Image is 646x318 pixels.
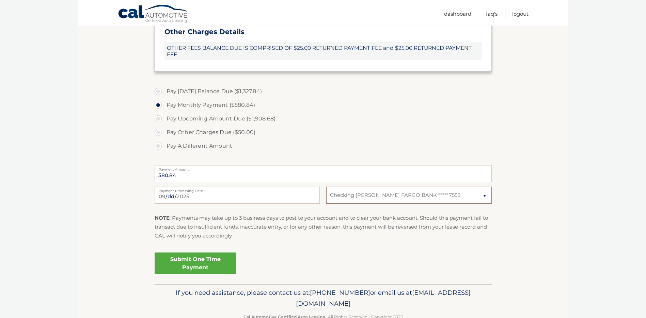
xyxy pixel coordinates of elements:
[486,8,498,19] a: FAQ's
[155,165,492,171] label: Payment Amount
[155,139,492,153] label: Pay A Different Amount
[155,214,492,241] p: : Payments may take up to 3 business days to post to your account and to clear your bank account....
[164,28,482,36] h3: Other Charges Details
[155,252,236,274] a: Submit One Time Payment
[310,289,370,297] span: [PHONE_NUMBER]
[444,8,471,19] a: Dashboard
[159,287,487,309] p: If you need assistance, please contact us at: or email us at
[164,42,482,60] span: OTHER FEES BALANCE DUE IS COMPRISED OF $25.00 RETURNED PAYMENT FEE and $25.00 RETURNED PAYMENT FEE
[155,187,320,192] label: Payment Processing Date
[118,4,189,24] a: Cal Automotive
[155,126,492,139] label: Pay Other Charges Due ($50.00)
[155,187,320,204] input: Payment Date
[155,165,492,182] input: Payment Amount
[296,289,471,307] span: [EMAIL_ADDRESS][DOMAIN_NAME]
[155,85,492,98] label: Pay [DATE] Balance Due ($1,327.84)
[512,8,529,19] a: Logout
[155,98,492,112] label: Pay Monthly Payment ($580.84)
[155,215,170,221] strong: NOTE
[155,112,492,126] label: Pay Upcoming Amount Due ($1,908.68)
